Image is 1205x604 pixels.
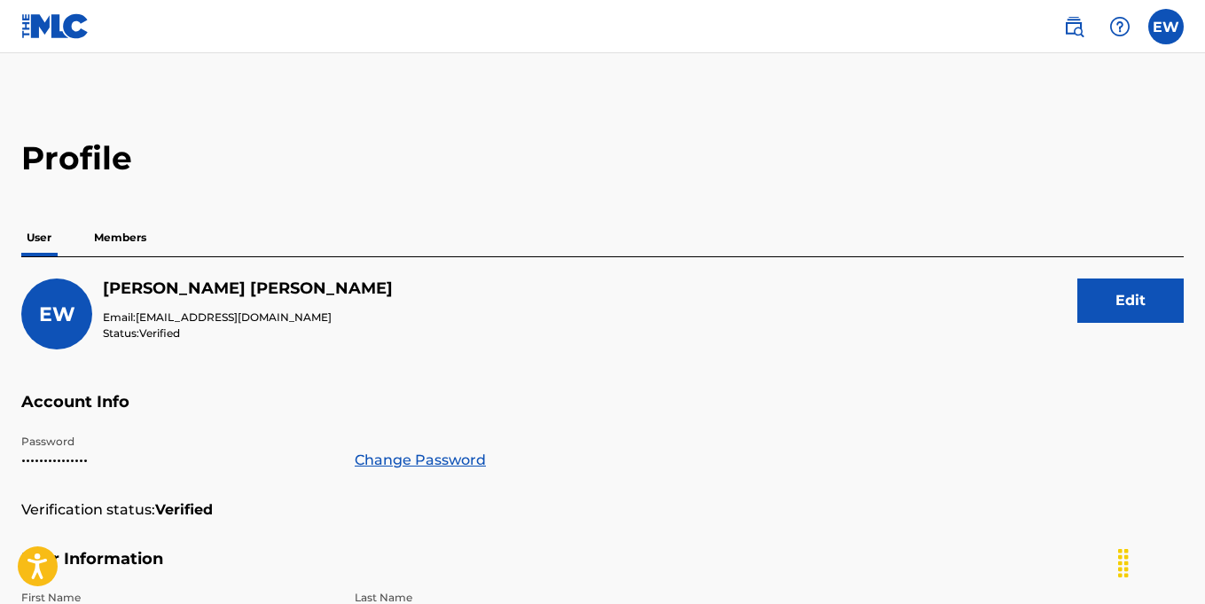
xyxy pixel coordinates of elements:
[21,138,1184,178] h2: Profile
[39,302,75,326] span: EW
[1077,278,1184,323] button: Edit
[1116,519,1205,604] iframe: Chat Widget
[1102,9,1138,44] div: Help
[103,278,393,299] h5: Earl Williams
[136,310,332,324] span: [EMAIL_ADDRESS][DOMAIN_NAME]
[1155,368,1205,511] iframe: Resource Center
[355,450,486,471] a: Change Password
[1148,9,1184,44] div: User Menu
[89,219,152,256] p: Members
[21,499,155,521] p: Verification status:
[155,499,213,521] strong: Verified
[1109,537,1138,590] div: Drag
[1109,16,1131,37] img: help
[21,450,333,471] p: •••••••••••••••
[1063,16,1084,37] img: search
[21,13,90,39] img: MLC Logo
[103,310,393,326] p: Email:
[21,219,57,256] p: User
[103,326,393,341] p: Status:
[1056,9,1092,44] a: Public Search
[21,392,1184,434] h5: Account Info
[21,434,333,450] p: Password
[21,549,1184,591] h5: User Information
[139,326,180,340] span: Verified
